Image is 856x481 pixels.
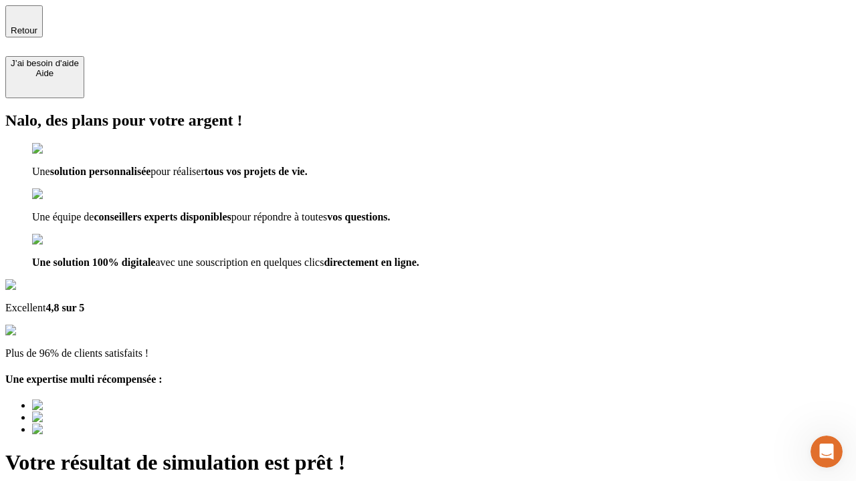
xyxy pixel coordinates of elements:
[32,257,155,268] span: Une solution 100% digitale
[324,257,419,268] span: directement en ligne.
[32,211,94,222] span: Une équipe de
[32,166,50,177] span: Une
[327,211,390,222] span: vos questions.
[150,166,204,177] span: pour réaliser
[11,68,79,78] div: Aide
[5,347,851,359] p: Plus de 96% de clients satisfaits !
[32,399,156,412] img: Best savings advice award
[5,450,851,475] h1: Votre résultat de simulation est prêt !
[32,234,90,246] img: checkmark
[231,211,328,222] span: pour répondre à toutes
[5,279,83,291] img: Google Review
[205,166,308,177] span: tous vos projets de vie.
[5,5,43,37] button: Retour
[94,211,231,222] span: conseillers experts disponibles
[155,257,324,268] span: avec une souscription en quelques clics
[11,25,37,35] span: Retour
[5,302,45,313] span: Excellent
[45,302,84,313] span: 4,8 sur 5
[5,373,851,385] h4: Une expertise multi récompensée :
[5,112,851,130] h2: Nalo, des plans pour votre argent !
[5,325,72,337] img: reviews stars
[811,436,843,468] iframe: Intercom live chat
[32,188,90,200] img: checkmark
[50,166,151,177] span: solution personnalisée
[32,412,156,424] img: Best savings advice award
[5,56,84,98] button: J’ai besoin d'aideAide
[32,424,156,436] img: Best savings advice award
[32,143,90,155] img: checkmark
[11,58,79,68] div: J’ai besoin d'aide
